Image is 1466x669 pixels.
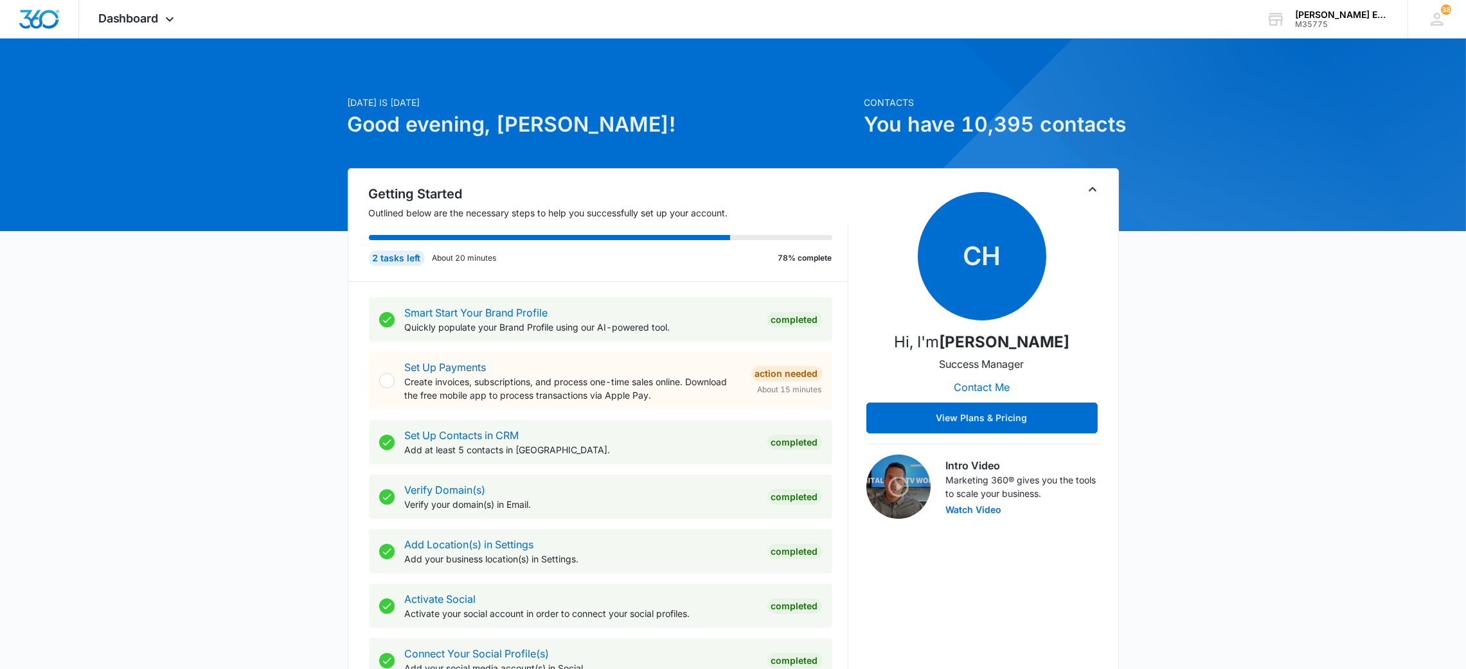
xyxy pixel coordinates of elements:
a: Activate Social [405,593,476,605]
span: Dashboard [98,12,159,25]
h1: Good evening, [PERSON_NAME]! [348,109,857,140]
a: Connect Your Social Profile(s) [405,647,550,660]
a: Smart Start Your Brand Profile [405,306,548,319]
a: Add Location(s) in Settings [405,538,534,551]
a: Verify Domain(s) [405,483,486,496]
h2: Getting Started [369,184,848,204]
span: CH [918,192,1046,320]
span: 38 [1441,4,1451,15]
span: About 15 minutes [758,384,822,395]
p: Contacts [864,96,1119,109]
button: View Plans & Pricing [866,403,1098,433]
h3: Intro Video [946,458,1098,473]
button: Watch Video [946,505,1002,514]
p: Hi, I'm [894,331,1069,354]
p: Verify your domain(s) in Email. [405,498,757,511]
div: account name [1295,10,1389,20]
p: Marketing 360® gives you the tools to scale your business. [946,473,1098,500]
div: Completed [767,312,822,327]
p: 78% complete [778,252,832,264]
img: Intro Video [866,455,931,519]
p: About 20 minutes [433,252,497,264]
a: Set Up Contacts in CRM [405,429,519,442]
div: Completed [767,598,822,614]
p: Create invoices, subscriptions, and process one-time sales online. Download the free mobile app t... [405,375,741,402]
div: Completed [767,435,822,450]
p: Add at least 5 contacts in [GEOGRAPHIC_DATA]. [405,443,757,456]
div: 2 tasks left [369,250,425,266]
div: account id [1295,20,1389,29]
div: Completed [767,544,822,559]
p: Outlined below are the necessary steps to help you successfully set up your account. [369,206,848,220]
a: Set Up Payments [405,361,487,374]
div: Completed [767,489,822,505]
h1: You have 10,395 contacts [864,109,1119,140]
strong: [PERSON_NAME] [939,333,1069,351]
button: Toggle Collapse [1085,182,1100,197]
p: Activate your social account in order to connect your social profiles. [405,607,757,620]
p: [DATE] is [DATE] [348,96,857,109]
p: Success Manager [940,356,1024,372]
button: Contact Me [941,372,1023,403]
div: Action Needed [751,366,822,381]
div: Completed [767,653,822,668]
p: Quickly populate your Brand Profile using our AI-powered tool. [405,320,757,334]
div: notifications count [1441,4,1451,15]
p: Add your business location(s) in Settings. [405,552,757,566]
